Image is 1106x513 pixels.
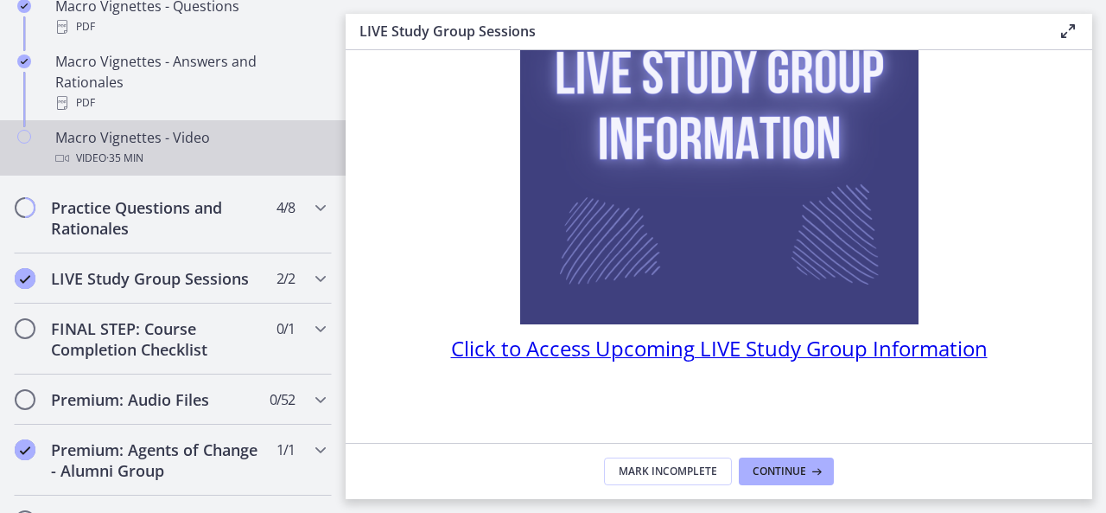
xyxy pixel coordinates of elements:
[15,439,35,460] i: Completed
[739,458,834,485] button: Continue
[270,389,295,410] span: 0 / 52
[51,268,262,289] h2: LIVE Study Group Sessions
[359,21,1030,42] h3: LIVE Study Group Sessions
[451,334,988,362] span: Click to Access Upcoming LIVE Study Group Information
[15,268,35,289] i: Completed
[51,197,262,239] h2: Practice Questions and Rationales
[55,51,325,113] div: Macro Vignettes - Answers and Rationales
[51,318,262,360] h2: FINAL STEP: Course Completion Checklist
[55,127,325,169] div: Macro Vignettes - Video
[276,439,295,460] span: 1 / 1
[619,465,717,478] span: Mark Incomplete
[17,55,31,68] i: Completed
[51,389,262,410] h2: Premium: Audio Files
[276,268,295,289] span: 2 / 2
[451,342,988,361] a: Click to Access Upcoming LIVE Study Group Information
[753,465,806,478] span: Continue
[51,439,262,481] h2: Premium: Agents of Change - Alumni Group
[55,148,325,169] div: Video
[55,16,325,37] div: PDF
[276,318,295,339] span: 0 / 1
[106,148,143,169] span: · 35 min
[55,93,325,113] div: PDF
[276,197,295,218] span: 4 / 8
[604,458,732,485] button: Mark Incomplete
